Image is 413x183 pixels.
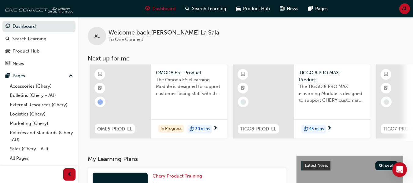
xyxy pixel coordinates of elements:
span: guage-icon [145,5,150,13]
span: To One Connect [109,37,143,42]
h3: My Learning Plans [88,156,286,163]
a: pages-iconPages [303,2,333,15]
span: car-icon [236,5,241,13]
button: AL [399,3,410,14]
span: learningRecordVerb_NONE-icon [384,99,389,105]
a: TIGO8-PROD-ELTIGGO 8 PRO MAX - ProductThe TIGGO 8 PRO MAX eLearning Module is designed to support... [233,64,371,138]
span: search-icon [6,36,10,42]
span: booktick-icon [384,84,388,92]
img: oneconnect [3,2,73,15]
span: AL [94,33,100,40]
a: Latest NewsShow all [301,161,398,170]
span: OME5-PROD-EL [97,126,132,133]
span: Chery Product Training [153,173,202,179]
span: OMODA E5 - Product [156,69,223,76]
a: search-iconSearch Learning [180,2,231,15]
span: learningRecordVerb_ATTEMPT-icon [98,99,103,105]
a: Search Learning [2,33,76,45]
div: In Progress [158,125,184,133]
span: car-icon [6,49,10,54]
div: Product Hub [13,48,39,55]
div: Search Learning [12,35,46,42]
button: Show all [375,161,398,170]
span: 45 mins [309,126,324,133]
span: Product Hub [243,5,270,12]
span: Pages [315,5,328,12]
span: The TIGGO 8 PRO MAX eLearning Module is designed to support CHERY customer facing staff with the ... [299,83,366,104]
span: search-icon [185,5,190,13]
a: Chery Product Training [153,173,205,180]
button: Pages [2,70,76,82]
a: Sales (Chery - AU) [7,144,76,154]
span: learningResourceType_ELEARNING-icon [98,71,102,79]
span: TIGO8-PROD-EL [240,126,276,133]
a: Bulletins (Chery - AU) [7,91,76,100]
span: news-icon [280,5,284,13]
span: TIGGO 8 PRO MAX - Product [299,69,366,83]
span: pages-icon [308,5,313,13]
button: DashboardSearch LearningProduct HubNews [2,20,76,70]
a: guage-iconDashboard [140,2,180,15]
h3: Next up for me [78,55,413,62]
span: Latest News [305,163,328,168]
span: duration-icon [190,125,194,133]
span: Dashboard [152,5,175,12]
span: duration-icon [304,125,308,133]
a: news-iconNews [275,2,303,15]
a: Dashboard [2,21,76,32]
a: External Resources (Chery) [7,100,76,110]
span: pages-icon [6,73,10,79]
span: learningResourceType_ELEARNING-icon [384,71,388,79]
span: news-icon [6,61,10,67]
span: 30 mins [195,126,210,133]
span: booktick-icon [241,84,245,92]
span: learningResourceType_ELEARNING-icon [241,71,245,79]
a: All Pages [7,154,76,163]
span: learningRecordVerb_NONE-icon [241,99,246,105]
span: AL [402,5,407,12]
a: Marketing (Chery) [7,119,76,128]
div: Open Intercom Messenger [392,162,407,177]
span: The Omoda E5 eLearning Module is designed to support customer facing staff with the product and s... [156,76,223,97]
a: News [2,58,76,69]
span: News [287,5,298,12]
span: booktick-icon [98,84,102,92]
span: guage-icon [6,24,10,29]
div: Pages [13,72,25,79]
span: next-icon [327,126,332,131]
a: Product Hub [2,46,76,57]
span: Search Learning [192,5,226,12]
span: up-icon [69,72,73,80]
span: next-icon [213,126,218,131]
div: News [13,60,24,67]
span: Welcome back , [PERSON_NAME] La Sala [109,29,219,36]
span: prev-icon [67,171,72,178]
a: Accessories (Chery) [7,82,76,91]
a: Policies and Standards (Chery -AU) [7,128,76,144]
a: Logistics (Chery) [7,109,76,119]
a: OME5-PROD-ELOMODA E5 - ProductThe Omoda E5 eLearning Module is designed to support customer facin... [90,64,227,138]
a: car-iconProduct Hub [231,2,275,15]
